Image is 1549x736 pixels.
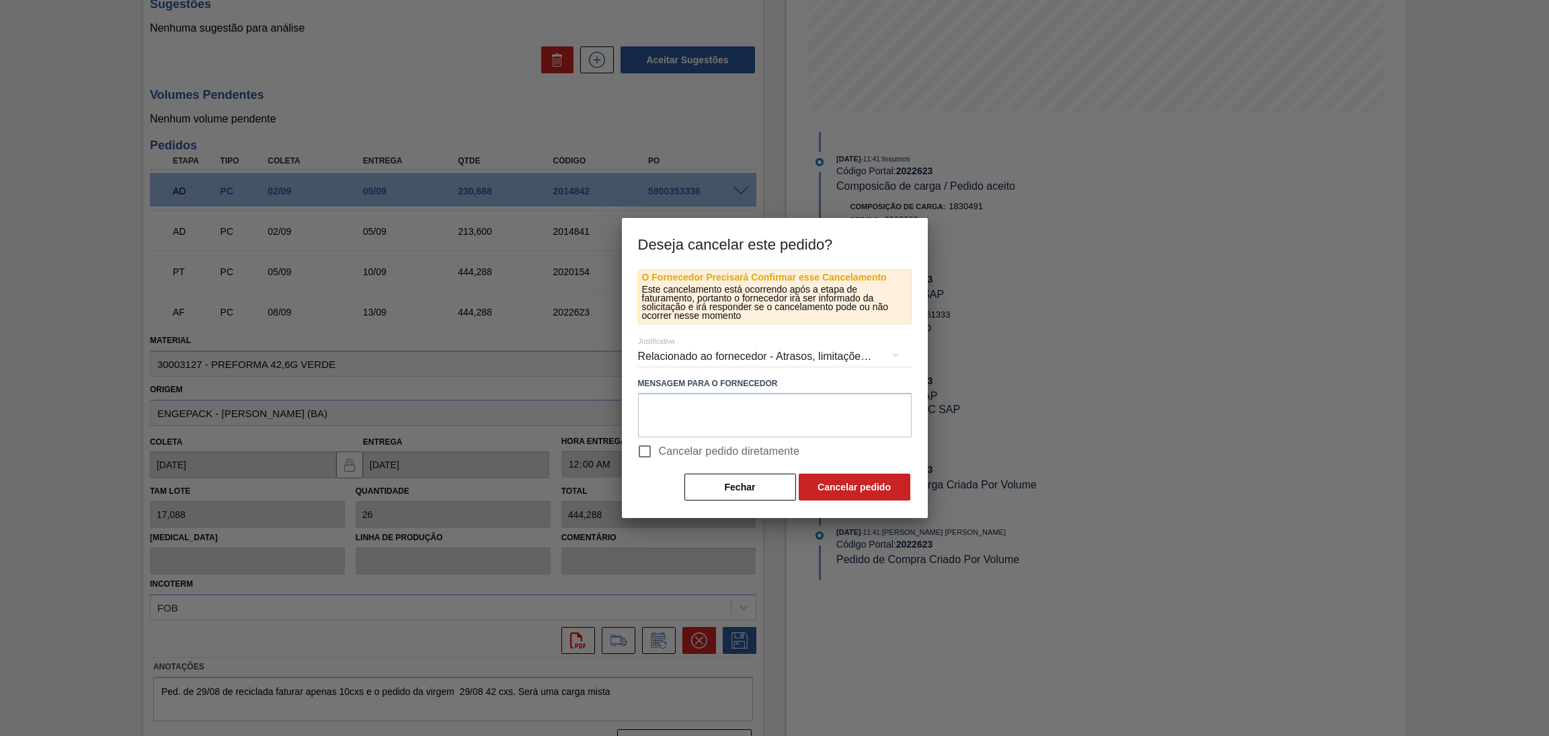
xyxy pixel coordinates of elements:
button: Fechar [684,474,796,501]
p: O Fornecedor Precisará Confirmar esse Cancelamento [642,273,908,282]
label: Mensagem para o Fornecedor [638,374,912,394]
div: Relacionado ao fornecedor - Atrasos, limitações de capacidade, etc. [638,338,912,375]
button: Cancelar pedido [799,474,910,501]
p: Este cancelamento está ocorrendo após a etapa de faturamento, portanto o fornecedor irá ser infor... [642,285,908,320]
h3: Deseja cancelar este pedido? [622,218,928,269]
span: Cancelar pedido diretamente [659,443,800,459]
